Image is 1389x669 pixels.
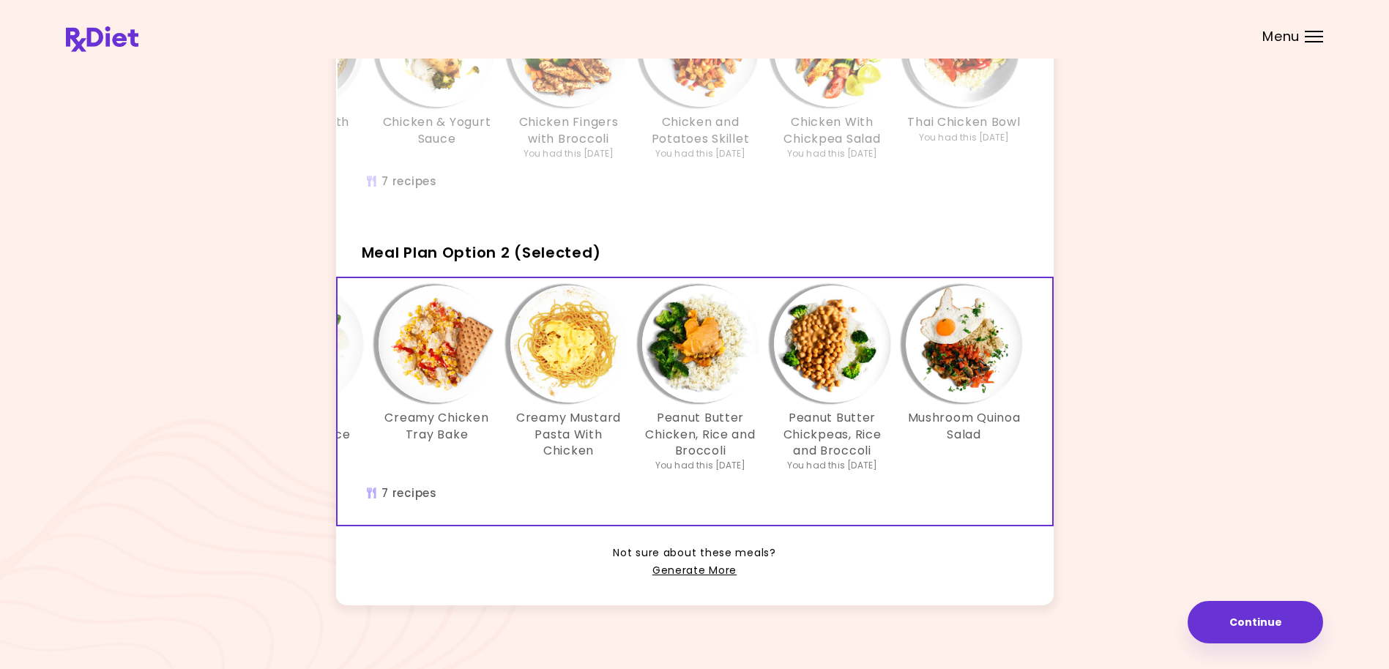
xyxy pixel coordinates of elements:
div: Info - Peanut Butter Chicken, Rice and Broccoli - Meal Plan Option 2 (Selected) [635,285,767,472]
div: You had this [DATE] [919,131,1010,144]
button: Continue [1188,601,1323,643]
div: Info - Mushroom Quinoa Salad - Meal Plan Option 2 (Selected) [898,285,1030,472]
img: RxDiet [66,26,138,52]
div: You had this [DATE] [655,147,746,160]
h3: Peanut Butter Chicken, Rice and Broccoli [642,410,759,459]
div: You had this [DATE] [655,459,746,472]
div: Info - Creamy Chicken Tray Bake - Meal Plan Option 2 (Selected) [371,285,503,472]
h3: Peanut Butter Chickpeas, Rice and Broccoli [774,410,891,459]
h3: Chicken & Yogurt Sauce [379,114,496,147]
h3: Creamy Chicken Tray Bake [379,410,496,443]
a: Generate More [652,562,737,580]
h3: Chicken Fingers with Broccoli [510,114,628,147]
h3: Mushroom Quinoa Salad [906,410,1023,443]
h3: Chicken With Chickpea Salad [774,114,891,147]
h3: Chicken and Potatoes Skillet [642,114,759,147]
div: Info - Creamy Mustard Pasta With Chicken - Meal Plan Option 2 (Selected) [503,285,635,472]
span: Menu [1262,30,1300,43]
div: Info - Peanut Butter Chickpeas, Rice and Broccoli - Meal Plan Option 2 (Selected) [767,285,898,472]
h3: Creamy Mustard Pasta With Chicken [510,410,628,459]
div: You had this [DATE] [787,147,878,160]
div: You had this [DATE] [787,459,878,472]
div: You had this [DATE] [524,147,614,160]
span: Not sure about these meals? [613,545,775,562]
span: Meal Plan Option 2 (Selected) [362,242,601,263]
h3: Thai Chicken Bowl [907,114,1020,130]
